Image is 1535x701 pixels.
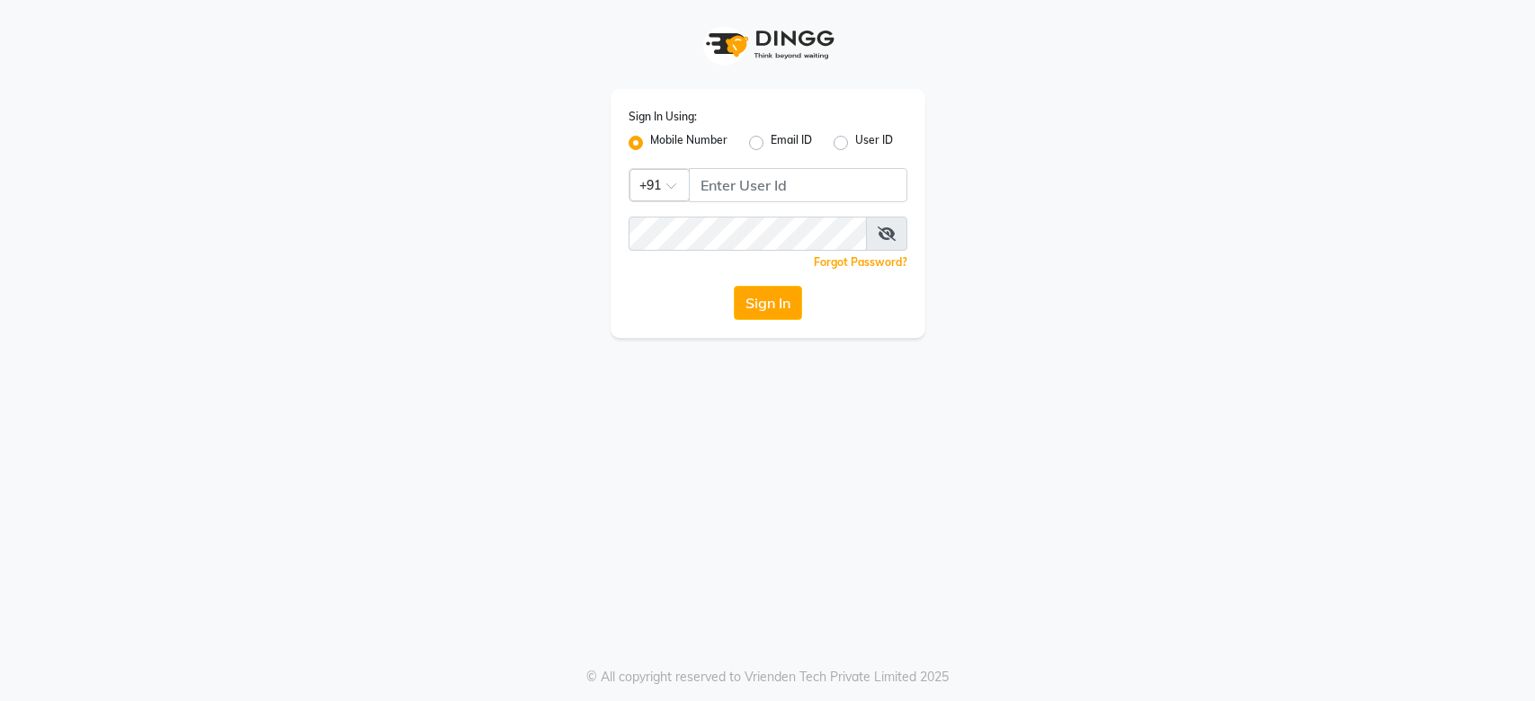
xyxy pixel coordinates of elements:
label: User ID [855,132,893,154]
button: Sign In [734,286,802,320]
input: Username [689,168,907,202]
a: Forgot Password? [814,255,907,269]
input: Username [629,217,867,251]
label: Email ID [771,132,812,154]
label: Sign In Using: [629,109,697,125]
img: logo1.svg [696,18,840,71]
label: Mobile Number [650,132,727,154]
